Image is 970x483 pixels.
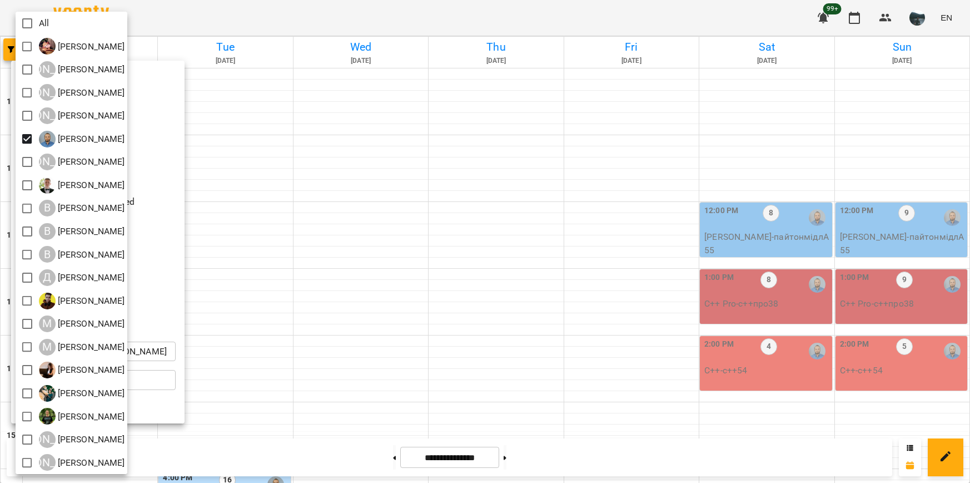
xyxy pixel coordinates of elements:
div: В [39,223,56,240]
p: [PERSON_NAME] [56,271,125,284]
div: Альберт Волков [39,61,125,78]
a: Д [PERSON_NAME] [39,269,125,286]
p: [PERSON_NAME] [56,363,125,377]
p: [PERSON_NAME] [56,225,125,238]
p: [PERSON_NAME] [56,86,125,100]
a: І [PERSON_NAME] [39,38,125,55]
div: [PERSON_NAME] [39,454,56,471]
p: [PERSON_NAME] [56,456,125,470]
div: М [39,316,56,332]
a: В [PERSON_NAME] [39,177,125,194]
div: Анастасія Герус [39,107,125,124]
a: В [PERSON_NAME] [39,200,125,216]
a: [PERSON_NAME] [PERSON_NAME] [39,61,125,78]
p: [PERSON_NAME] [56,433,125,446]
div: Д [39,269,56,286]
p: [PERSON_NAME] [56,132,125,146]
a: М [PERSON_NAME] [39,316,125,332]
p: [PERSON_NAME] [56,179,125,192]
div: В [39,246,56,263]
p: [PERSON_NAME] [56,109,125,122]
p: All [39,17,49,30]
img: І [39,38,56,55]
div: Аліна Москаленко [39,84,125,101]
a: Н [PERSON_NAME] [39,362,125,378]
a: А [PERSON_NAME] [39,131,125,147]
a: Д [PERSON_NAME] [39,293,125,309]
p: [PERSON_NAME] [56,40,125,53]
div: [PERSON_NAME] [39,431,56,448]
a: [PERSON_NAME] [PERSON_NAME] [39,84,125,101]
a: [PERSON_NAME] [PERSON_NAME] [39,431,125,448]
img: Н [39,362,56,378]
p: [PERSON_NAME] [56,341,125,354]
div: [PERSON_NAME] [39,154,56,170]
a: Р [PERSON_NAME] [39,408,125,425]
p: [PERSON_NAME] [56,155,125,169]
img: В [39,177,56,194]
div: М [39,339,56,356]
div: Ілля Петруша [39,38,125,55]
a: [PERSON_NAME] [PERSON_NAME] [39,154,125,170]
img: А [39,131,56,147]
div: В [39,200,56,216]
div: Ярослав Пташинський [39,454,125,471]
div: [PERSON_NAME] [39,61,56,78]
img: О [39,385,56,402]
p: [PERSON_NAME] [56,201,125,215]
p: [PERSON_NAME] [56,317,125,331]
a: В [PERSON_NAME] [39,246,125,263]
p: [PERSON_NAME] [56,294,125,308]
div: [PERSON_NAME] [39,84,56,101]
img: Д [39,293,56,309]
div: Юрій Шпак [39,431,125,448]
p: [PERSON_NAME] [56,63,125,76]
div: Надія Шрай [39,362,125,378]
a: [PERSON_NAME] [PERSON_NAME] [39,107,125,124]
div: [PERSON_NAME] [39,107,56,124]
p: [PERSON_NAME] [56,248,125,262]
p: [PERSON_NAME] [56,387,125,400]
a: [PERSON_NAME] [PERSON_NAME] [39,454,125,471]
a: М [PERSON_NAME] [39,339,125,356]
img: Р [39,408,56,425]
div: Ольга Мизюк [39,385,125,402]
a: В [PERSON_NAME] [39,223,125,240]
a: О [PERSON_NAME] [39,385,125,402]
div: Роман Ованенко [39,408,125,425]
p: [PERSON_NAME] [56,410,125,423]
